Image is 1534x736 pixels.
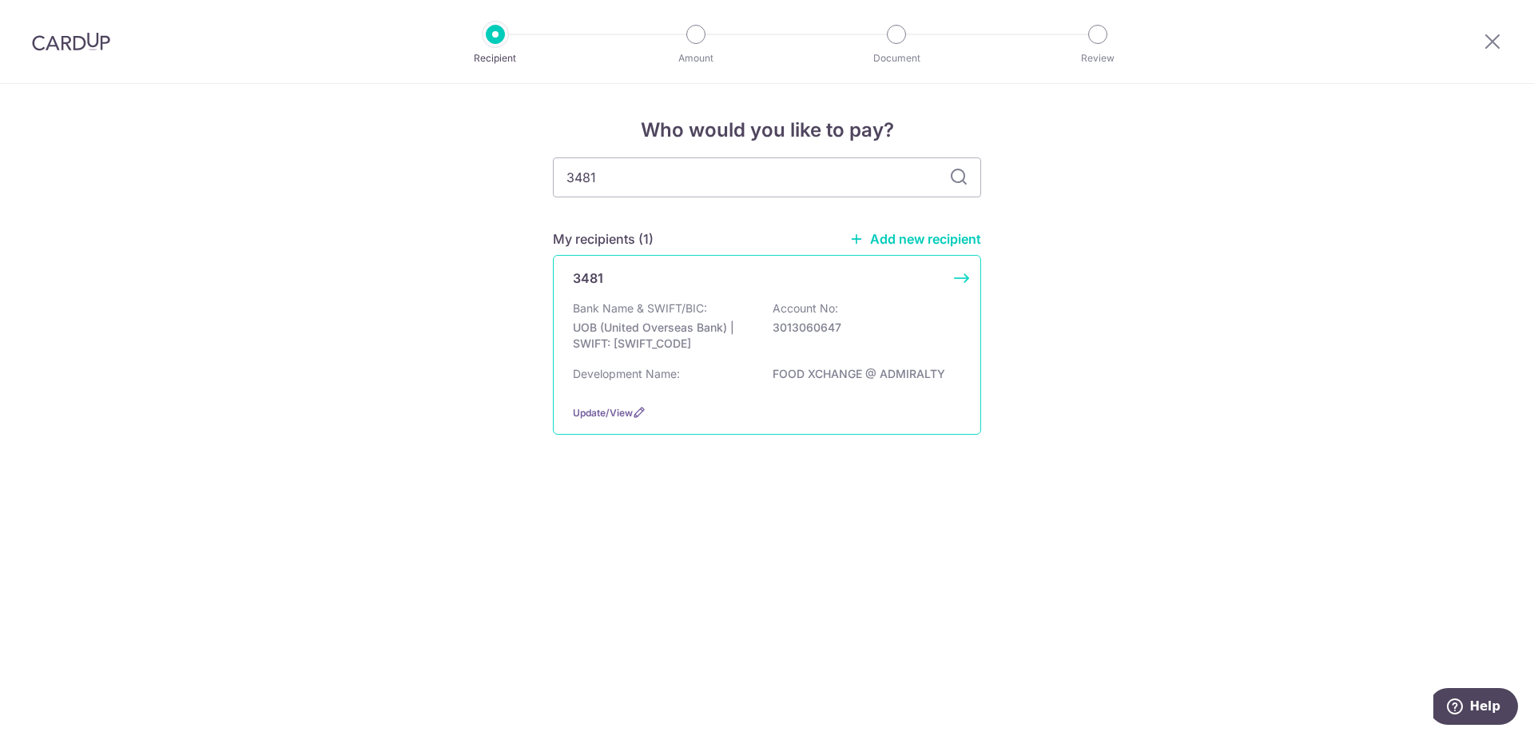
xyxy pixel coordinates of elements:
[32,32,110,51] img: CardUp
[1039,50,1157,66] p: Review
[573,320,752,352] p: UOB (United Overseas Bank) | SWIFT: [SWIFT_CODE]
[573,269,603,288] p: 3481
[573,300,707,316] p: Bank Name & SWIFT/BIC:
[553,229,654,249] h5: My recipients (1)
[773,320,952,336] p: 3013060647
[1433,688,1518,728] iframe: Opens a widget where you can find more information
[773,300,838,316] p: Account No:
[637,50,755,66] p: Amount
[573,407,633,419] a: Update/View
[553,116,981,145] h4: Who would you like to pay?
[849,231,981,247] a: Add new recipient
[553,157,981,197] input: Search for any recipient here
[436,50,554,66] p: Recipient
[573,366,680,382] p: Development Name:
[837,50,956,66] p: Document
[773,366,952,382] p: FOOD XCHANGE @ ADMIRALTY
